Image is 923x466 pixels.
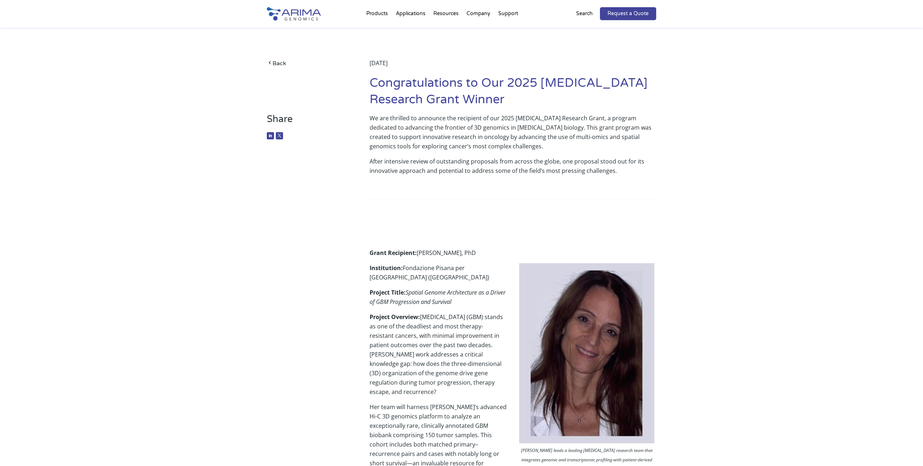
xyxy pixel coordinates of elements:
[267,7,321,21] img: Arima-Genomics-logo
[370,312,656,402] p: [MEDICAL_DATA] (GBM) stands as one of the deadliest and most therapy-resistant cancers, with mini...
[267,58,348,68] a: Back
[370,264,403,272] strong: Institution:
[519,263,654,443] img: Dr. Mazzanti
[370,58,656,75] div: [DATE]
[600,7,656,20] a: Request a Quote
[370,313,420,321] strong: Project Overview:
[267,113,348,130] h3: Share
[576,9,593,18] p: Search
[370,249,417,257] strong: Grant Recipient:
[370,113,656,157] p: We are thrilled to announce the recipient of our 2025 [MEDICAL_DATA] Research Grant, a program de...
[370,157,656,181] p: After intensive review of outstanding proposals from across the globe, one proposal stood out for...
[370,248,656,263] p: [PERSON_NAME], PhD
[370,288,406,296] strong: Project Title:
[370,75,656,113] h1: Congratulations to Our 2025 [MEDICAL_DATA] Research Grant Winner
[370,263,656,288] p: Fondazione Pisana per [GEOGRAPHIC_DATA] ([GEOGRAPHIC_DATA])
[370,288,505,306] em: Spatial Genome Architecture as a Driver of GBM Progression and Survival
